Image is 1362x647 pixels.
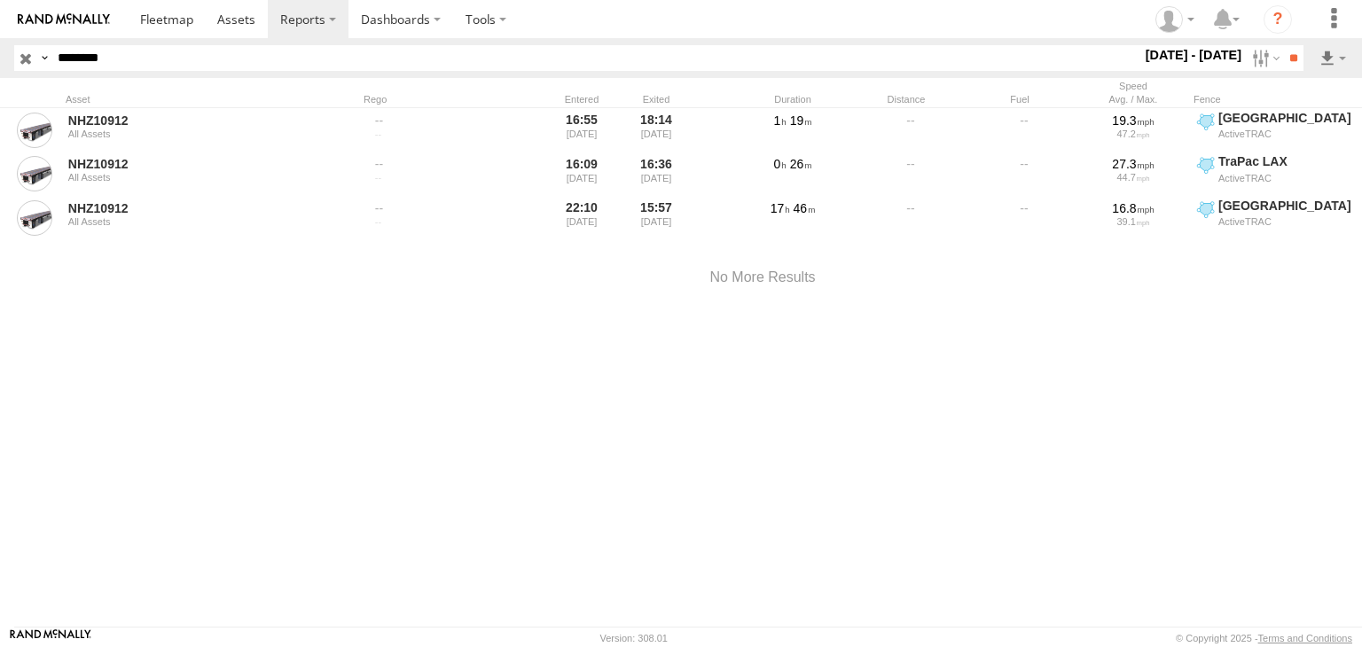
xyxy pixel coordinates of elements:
[68,216,311,227] div: All Assets
[622,198,690,238] div: 15:57 [DATE]
[68,172,311,183] div: All Assets
[1083,216,1184,227] div: 39.1
[548,93,615,105] div: Entered
[1318,45,1348,71] label: Export results as...
[1258,633,1352,643] a: Terms and Conditions
[771,201,790,215] span: 17
[622,93,690,105] div: Exited
[1245,45,1283,71] label: Search Filter Options
[548,110,615,151] div: 16:55 [DATE]
[68,156,311,172] a: NHZ10912
[790,113,812,128] span: 19
[68,129,311,139] div: All Assets
[548,198,615,238] div: 22:10 [DATE]
[600,633,668,643] div: Version: 308.01
[774,113,787,128] span: 1
[1176,633,1352,643] div: © Copyright 2025 -
[622,153,690,194] div: 16:36 [DATE]
[853,93,959,105] div: Distance
[10,629,91,647] a: Visit our Website
[1264,5,1292,34] i: ?
[1083,172,1184,183] div: 44.7
[622,110,690,151] div: 18:14 [DATE]
[794,201,816,215] span: 46
[18,13,110,26] img: rand-logo.svg
[66,93,314,105] div: Asset
[68,200,311,216] a: NHZ10912
[37,45,51,71] label: Search Query
[740,93,846,105] div: Duration
[68,113,311,129] a: NHZ10912
[1083,113,1184,129] div: 19.3
[1083,156,1184,172] div: 27.3
[1083,129,1184,139] div: 47.2
[774,157,787,171] span: 0
[364,93,541,105] div: Rego
[1142,45,1246,65] label: [DATE] - [DATE]
[1149,6,1201,33] div: Zulema McIntosch
[967,93,1073,105] div: Fuel
[1083,200,1184,216] div: 16.8
[548,153,615,194] div: 16:09 [DATE]
[790,157,812,171] span: 26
